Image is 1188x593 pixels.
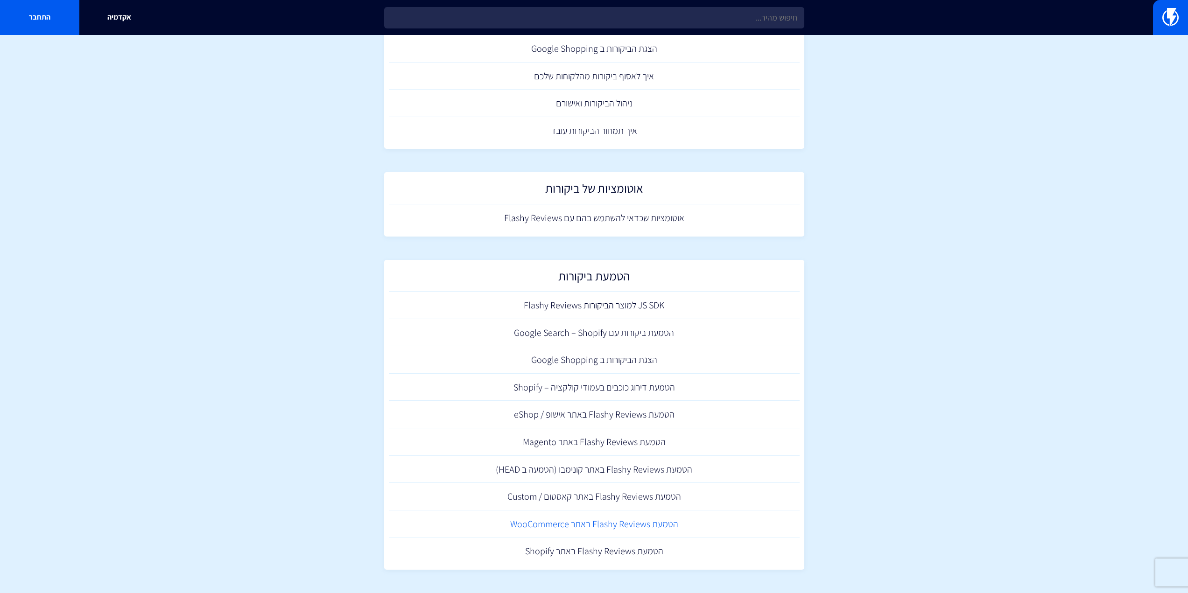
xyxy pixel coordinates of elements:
[389,510,800,538] a: הטמעת Flashy Reviews באתר WooCommerce
[389,428,800,456] a: הטמעת Flashy Reviews באתר Magento
[389,63,800,90] a: איך לאסוף ביקורות מהלקוחות שלכם
[389,177,800,204] a: אוטומציות של ביקורות
[394,181,795,200] h2: אוטומציות של ביקורות
[389,456,800,483] a: הטמעת Flashy Reviews באתר קונימבו (הטמעה ב HEAD)
[389,292,800,319] a: JS SDK למוצר הביקורות Flashy Reviews
[389,265,800,292] a: הטמעת ביקורות
[389,319,800,347] a: הטמעת ביקורות עם Google Search – Shopify
[389,401,800,428] a: הטמעת Flashy Reviews באתר אישופ / eShop
[394,269,795,287] h2: הטמעת ביקורות
[384,7,804,28] input: חיפוש מהיר...
[389,374,800,401] a: הטמעת דירוג כוכבים בעמודי קולקציה – Shopify
[389,35,800,63] a: הצגת הביקורות ב Google Shopping
[389,483,800,510] a: הטמעת Flashy Reviews באתר קאסטום / Custom
[389,90,800,117] a: ניהול הביקורות ואישורם
[389,537,800,565] a: הטמעת Flashy Reviews באתר Shopify
[389,346,800,374] a: הצגת הביקורות ב Google Shopping
[389,117,800,145] a: איך תמחור הביקורות עובד
[389,204,800,232] a: אוטומציות שכדאי להשתמש בהם עם Flashy Reviews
